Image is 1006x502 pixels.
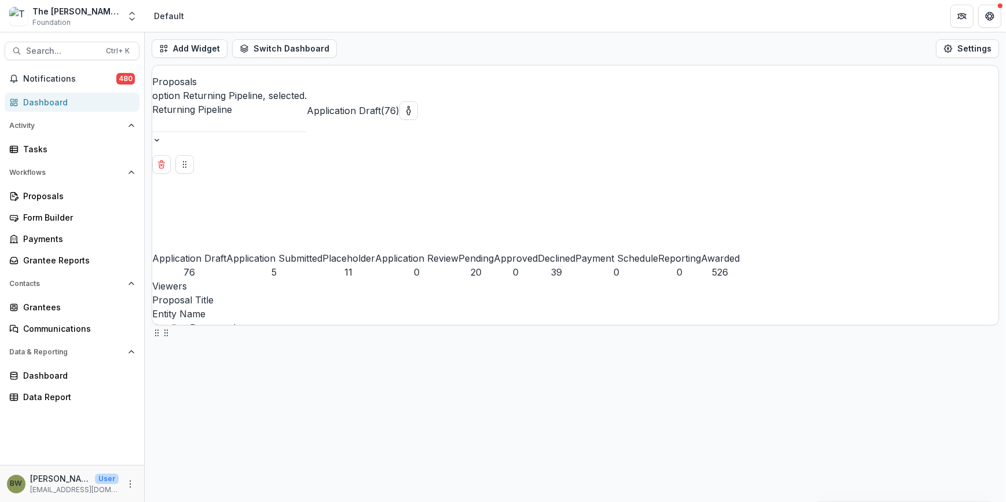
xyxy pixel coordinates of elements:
[30,485,119,495] p: [EMAIL_ADDRESS][DOMAIN_NAME]
[5,42,139,60] button: Search...
[152,39,227,58] button: Add Widget
[161,325,171,339] button: Drag
[494,207,538,279] button: Approved0
[232,39,337,58] button: Switch Dashboard
[538,251,575,265] div: Declined
[152,307,998,321] div: Entity Name
[152,325,161,339] button: Drag
[375,265,458,279] div: 0
[23,323,130,335] div: Communications
[575,168,658,279] button: Payment Schedule0
[322,251,375,265] div: Placeholder
[5,116,139,135] button: Open Activity
[458,251,494,265] div: Pending
[494,251,538,265] div: Approved
[152,90,307,101] span: option Returning Pipeline, selected.
[701,265,740,279] div: 526
[322,265,375,279] div: 11
[399,101,418,120] button: toggle-assigned-to-me
[538,214,575,279] button: Declined39
[5,208,139,227] a: Form Builder
[152,321,998,335] div: Funding Requested
[23,391,130,403] div: Data Report
[458,216,494,279] button: Pending20
[23,190,130,202] div: Proposals
[152,293,998,307] div: Proposal Title
[5,387,139,406] a: Data Report
[936,39,999,58] button: Settings
[322,199,375,279] button: Placeholder11
[5,69,139,88] button: Notifications480
[175,155,194,174] button: Drag
[226,265,322,279] div: 5
[152,251,226,265] div: Application Draft
[575,251,658,265] div: Payment Schedule
[950,5,974,28] button: Partners
[658,208,701,279] button: Reporting0
[152,102,307,116] div: Returning Pipeline
[978,5,1001,28] button: Get Help
[5,163,139,182] button: Open Workflows
[375,168,458,279] button: Application Review0
[5,343,139,361] button: Open Data & Reporting
[10,480,23,488] div: Blair White
[458,265,494,279] div: 20
[658,265,701,279] div: 0
[5,251,139,270] a: Grantee Reports
[226,155,322,279] button: Application Submitted5
[658,251,701,265] div: Reporting
[124,5,140,28] button: Open entity switcher
[5,229,139,248] a: Payments
[9,280,123,288] span: Contacts
[23,369,130,382] div: Dashboard
[152,279,998,293] div: Viewers
[95,474,119,484] p: User
[26,46,99,56] span: Search...
[494,265,538,279] div: 0
[538,265,575,279] div: 39
[152,177,226,279] button: Application Draft76
[226,251,322,265] div: Application Submitted
[30,472,90,485] p: [PERSON_NAME]
[32,5,119,17] div: The [PERSON_NAME] Foundation
[5,366,139,385] a: Dashboard
[104,45,132,57] div: Ctrl + K
[5,140,139,159] a: Tasks
[123,477,137,491] button: More
[5,93,139,112] a: Dashboard
[149,8,189,24] nav: breadcrumb
[152,265,226,279] div: 76
[23,211,130,223] div: Form Builder
[5,186,139,206] a: Proposals
[9,122,123,130] span: Activity
[23,143,130,155] div: Tasks
[5,274,139,293] button: Open Contacts
[5,319,139,338] a: Communications
[23,96,130,108] div: Dashboard
[154,10,184,22] div: Default
[5,298,139,317] a: Grantees
[575,265,658,279] div: 0
[116,73,135,85] span: 480
[375,251,458,265] div: Application Review
[23,254,130,266] div: Grantee Reports
[701,212,740,279] button: Awarded526
[23,301,130,313] div: Grantees
[152,75,307,89] p: Proposals
[9,348,123,356] span: Data & Reporting
[9,168,123,177] span: Workflows
[9,7,28,25] img: The Bolick Foundation
[32,17,71,28] span: Foundation
[701,251,740,265] div: Awarded
[23,233,130,245] div: Payments
[152,155,171,174] button: Delete card
[23,74,116,84] span: Notifications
